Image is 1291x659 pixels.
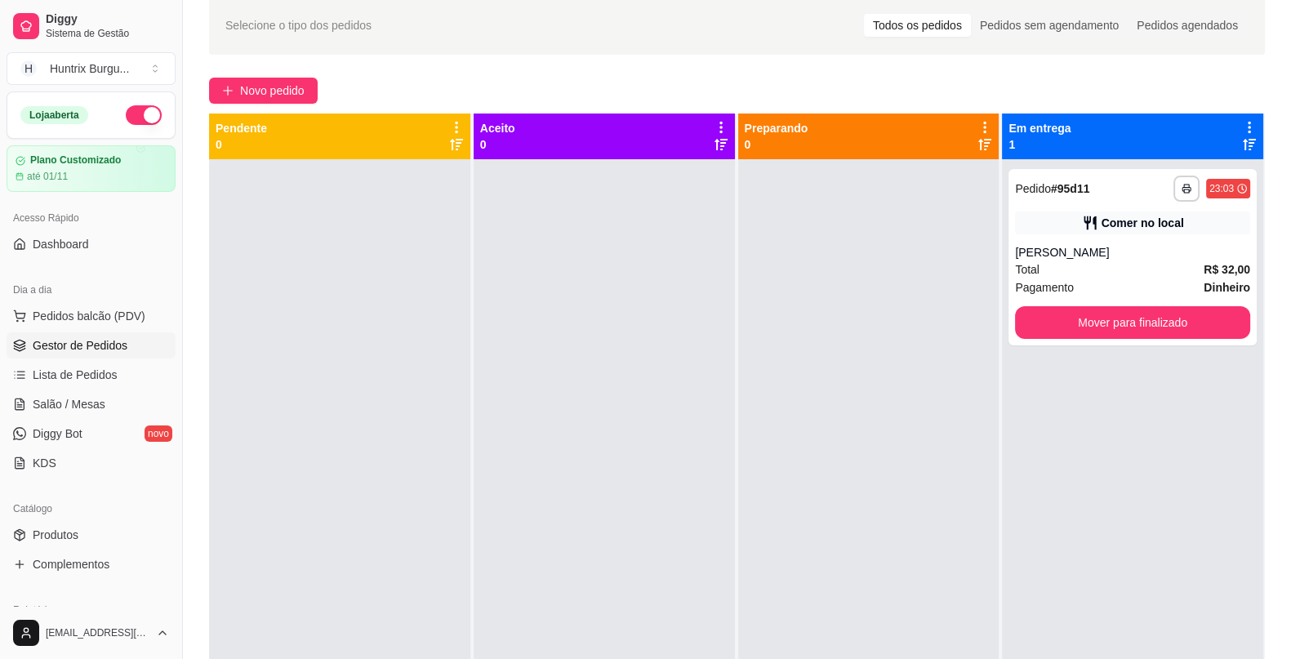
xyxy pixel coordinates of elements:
[7,421,176,447] a: Diggy Botnovo
[33,396,105,412] span: Salão / Mesas
[7,52,176,85] button: Select a team
[7,7,176,46] a: DiggySistema de Gestão
[7,522,176,548] a: Produtos
[126,105,162,125] button: Alterar Status
[7,450,176,476] a: KDS
[1008,120,1071,136] p: Em entrega
[216,136,267,153] p: 0
[33,236,89,252] span: Dashboard
[33,425,82,442] span: Diggy Bot
[46,626,149,639] span: [EMAIL_ADDRESS][DOMAIN_NAME]
[13,603,57,617] span: Relatórios
[7,496,176,522] div: Catálogo
[209,78,318,104] button: Novo pedido
[7,303,176,329] button: Pedidos balcão (PDV)
[1015,182,1051,195] span: Pedido
[7,205,176,231] div: Acesso Rápido
[46,12,169,27] span: Diggy
[864,14,971,37] div: Todos os pedidos
[7,551,176,577] a: Complementos
[33,367,118,383] span: Lista de Pedidos
[27,170,68,183] article: até 01/11
[20,60,37,77] span: H
[1128,14,1247,37] div: Pedidos agendados
[225,16,372,34] span: Selecione o tipo dos pedidos
[7,391,176,417] a: Salão / Mesas
[1051,182,1090,195] strong: # 95d11
[1015,306,1250,339] button: Mover para finalizado
[50,60,129,77] div: Huntrix Burgu ...
[7,145,176,192] a: Plano Customizadoaté 01/11
[745,120,808,136] p: Preparando
[1015,278,1074,296] span: Pagamento
[7,613,176,652] button: [EMAIL_ADDRESS][DOMAIN_NAME]
[1204,281,1250,294] strong: Dinheiro
[480,136,515,153] p: 0
[1204,263,1250,276] strong: R$ 32,00
[7,277,176,303] div: Dia a dia
[480,120,515,136] p: Aceito
[1209,182,1234,195] div: 23:03
[33,455,56,471] span: KDS
[7,231,176,257] a: Dashboard
[1102,215,1184,231] div: Comer no local
[1015,244,1250,260] div: [PERSON_NAME]
[216,120,267,136] p: Pendente
[1015,260,1039,278] span: Total
[20,106,88,124] div: Loja aberta
[7,332,176,358] a: Gestor de Pedidos
[222,85,234,96] span: plus
[7,362,176,388] a: Lista de Pedidos
[33,308,145,324] span: Pedidos balcão (PDV)
[33,337,127,354] span: Gestor de Pedidos
[33,527,78,543] span: Produtos
[240,82,305,100] span: Novo pedido
[46,27,169,40] span: Sistema de Gestão
[33,556,109,572] span: Complementos
[1008,136,1071,153] p: 1
[745,136,808,153] p: 0
[30,154,121,167] article: Plano Customizado
[971,14,1128,37] div: Pedidos sem agendamento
